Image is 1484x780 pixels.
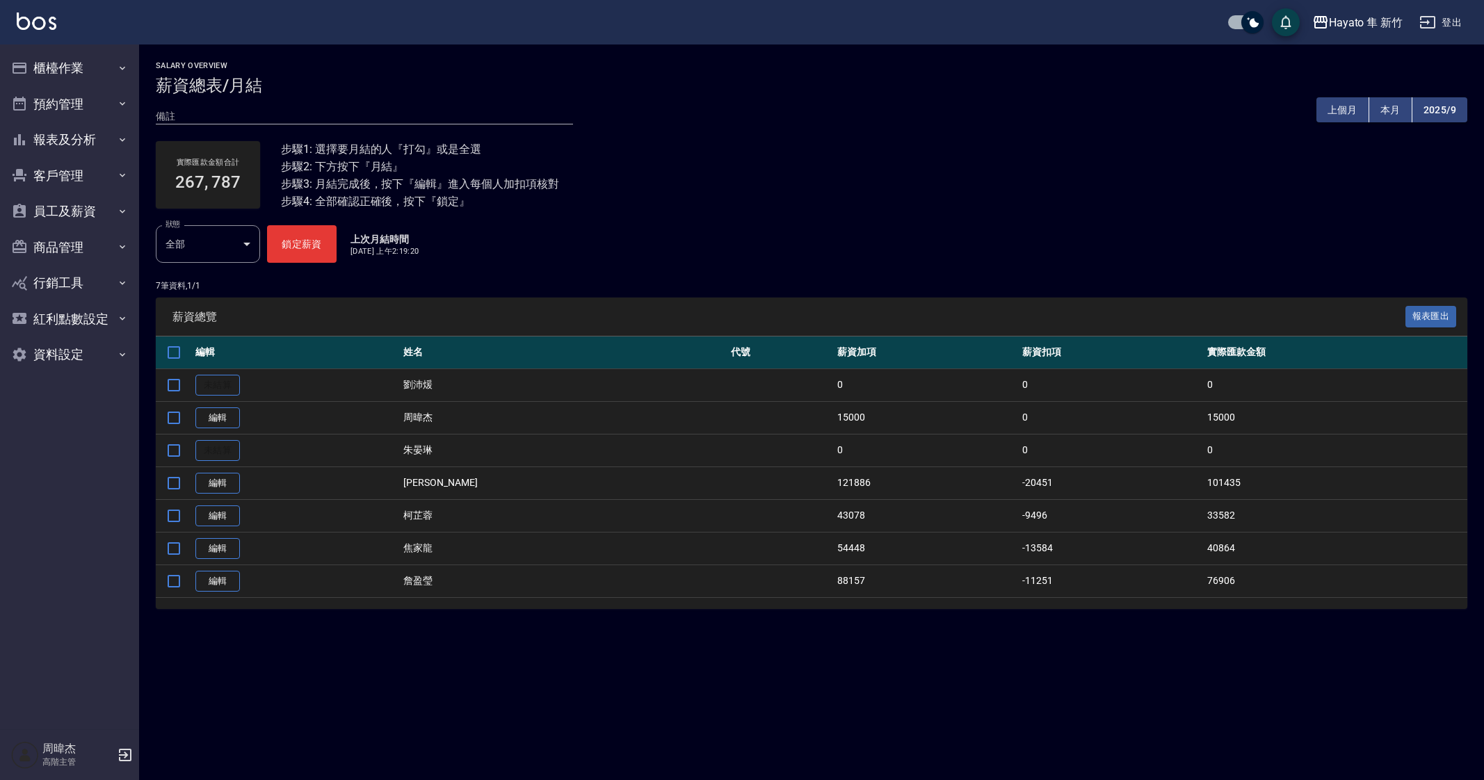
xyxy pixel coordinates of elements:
[281,140,559,158] div: 步驟1: 選擇要月結的人『打勾』或是全選
[6,265,134,301] button: 行銷工具
[350,247,419,256] span: [DATE] 上午2:19:20
[1019,401,1204,434] td: 0
[400,368,727,401] td: 劉沛煖
[6,122,134,158] button: 報表及分析
[6,193,134,229] button: 員工及薪資
[1204,336,1467,369] th: 實際匯款金額
[1316,97,1369,123] button: 上個月
[6,158,134,194] button: 客戶管理
[834,499,1019,532] td: 43078
[1019,532,1204,564] td: -13584
[195,473,240,494] a: 編輯
[834,336,1019,369] th: 薪資加項
[1204,434,1467,466] td: 0
[400,401,727,434] td: 周暐杰
[1414,10,1467,35] button: 登出
[834,564,1019,597] td: 88157
[400,564,727,597] td: 詹盈瑩
[195,505,240,527] a: 編輯
[1369,97,1412,123] button: 本月
[400,532,727,564] td: 焦家龍
[834,368,1019,401] td: 0
[1307,8,1408,37] button: Hayato 隼 新竹
[1204,564,1467,597] td: 76906
[1019,466,1204,499] td: -20451
[834,532,1019,564] td: 54448
[195,538,240,560] a: 編輯
[6,86,134,122] button: 預約管理
[281,193,559,210] div: 步驟4: 全部確認正確後，按下『鎖定』
[1019,564,1204,597] td: -11251
[400,434,727,466] td: 朱晏琳
[42,756,113,768] p: 高階主管
[1204,401,1467,434] td: 15000
[281,158,559,175] div: 步驟2: 下方按下『月結』
[17,13,56,30] img: Logo
[267,225,337,263] button: 鎖定薪資
[1019,434,1204,466] td: 0
[400,499,727,532] td: 柯芷蓉
[156,61,1467,70] h2: Salary Overview
[156,225,260,263] div: 全部
[156,279,1467,292] p: 7 筆資料, 1 / 1
[350,232,419,246] p: 上次月結時間
[6,229,134,266] button: 商品管理
[1019,368,1204,401] td: 0
[400,336,727,369] th: 姓名
[156,76,1467,95] h3: 薪資總表/月結
[400,466,727,499] td: [PERSON_NAME]
[1204,499,1467,532] td: 33582
[1204,532,1467,564] td: 40864
[172,158,243,167] h2: 實際匯款金額合計
[175,172,241,192] h3: 267, 787
[6,50,134,86] button: 櫃檯作業
[834,401,1019,434] td: 15000
[1412,97,1467,123] button: 2025/9
[1019,336,1204,369] th: 薪資扣項
[834,434,1019,466] td: 0
[192,336,400,369] th: 編輯
[1405,306,1457,327] button: 報表匯出
[11,741,39,769] img: Person
[195,571,240,592] a: 編輯
[172,310,1405,324] span: 薪資總覽
[281,175,559,193] div: 步驟3: 月結完成後，按下『編輯』進入每個人加扣項核對
[1405,309,1457,323] a: 報表匯出
[6,301,134,337] button: 紅利點數設定
[42,742,113,756] h5: 周暐杰
[1204,466,1467,499] td: 101435
[166,219,180,229] label: 狀態
[1272,8,1300,36] button: save
[6,336,134,373] button: 資料設定
[1204,368,1467,401] td: 0
[1019,499,1204,532] td: -9496
[834,466,1019,499] td: 121886
[195,407,240,429] a: 編輯
[727,336,834,369] th: 代號
[1329,14,1403,31] div: Hayato 隼 新竹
